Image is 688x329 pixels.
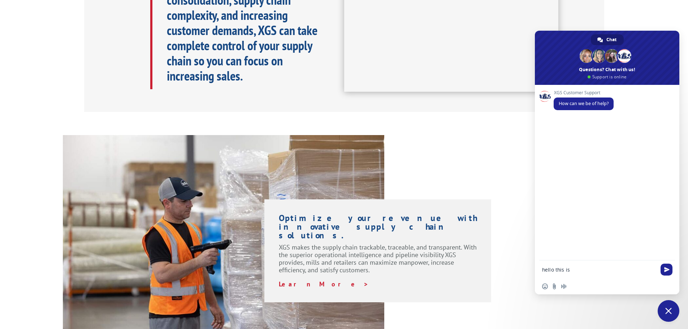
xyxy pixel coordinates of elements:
div: Chat [591,34,624,45]
a: Learn More > [279,280,369,288]
span: Insert an emoji [542,283,548,289]
span: Audio message [561,283,567,289]
span: Chat [606,34,616,45]
textarea: Compose your message... [542,267,656,273]
p: XGS makes the supply chain trackable, traceable, and transparent. With the superior operational i... [279,243,477,280]
span: How can we be of help? [559,100,609,107]
div: Close chat [658,300,679,322]
span: XGS Customer Support [554,90,614,95]
span: Send a file [551,283,557,289]
span: Send [661,264,672,276]
h1: Optimize your revenue with innovative supply chain solutions. [279,214,477,243]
